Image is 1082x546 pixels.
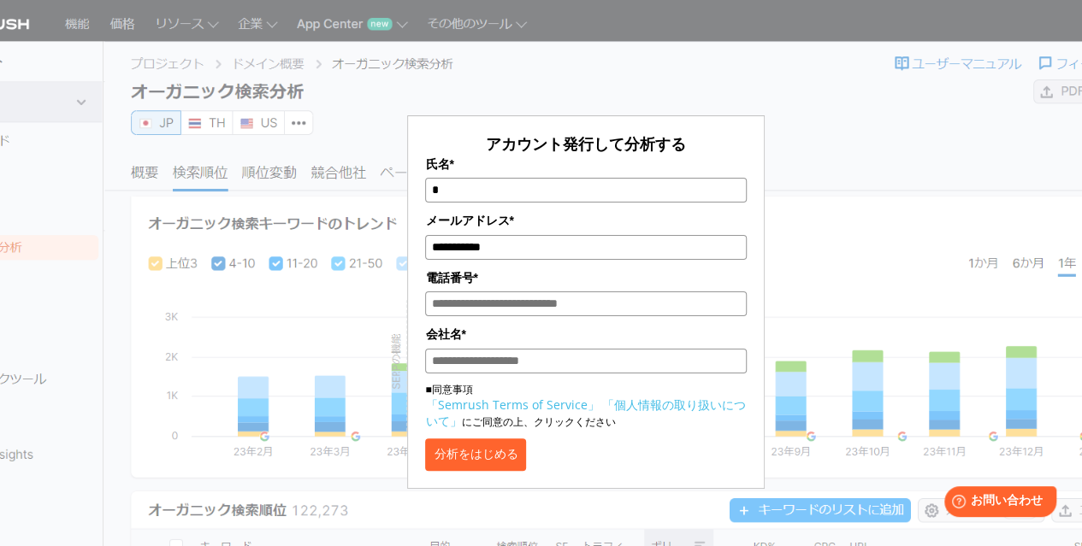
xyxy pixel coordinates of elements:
[425,382,746,430] p: ■同意事項 にご同意の上、クリックください
[930,479,1063,527] iframe: Help widget launcher
[486,133,686,154] span: アカウント発行して分析する
[425,268,746,287] label: 電話番号*
[425,211,746,230] label: メールアドレス*
[425,396,745,429] a: 「個人情報の取り扱いについて」
[425,438,526,471] button: 分析をはじめる
[425,396,599,413] a: 「Semrush Terms of Service」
